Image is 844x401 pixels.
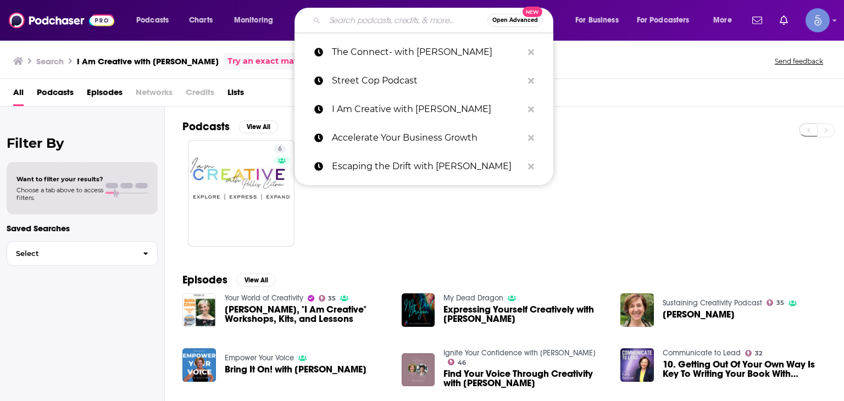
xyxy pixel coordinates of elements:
a: Escaping the Drift with [PERSON_NAME] [295,152,553,181]
img: Hollis Citron [620,293,654,327]
span: 46 [458,360,466,365]
a: Lists [227,83,244,106]
span: Networks [136,83,173,106]
button: open menu [568,12,632,29]
a: Episodes [87,83,123,106]
a: Try an exact match [227,55,308,68]
p: Accelerate Your Business Growth [332,124,523,152]
input: Search podcasts, credits, & more... [325,12,487,29]
span: Monitoring [234,13,273,28]
a: Accelerate Your Business Growth [295,124,553,152]
button: Select [7,241,158,266]
button: Send feedback [771,57,826,66]
img: Bring It On! with Hollis Citron [182,348,216,382]
p: Street Cop Podcast [332,66,523,95]
p: I Am Creative with Hollis Citron [332,95,523,124]
span: Credits [186,83,214,106]
a: All [13,83,24,106]
a: Communicate to Lead [663,348,741,358]
a: EpisodesView All [182,273,276,287]
span: For Business [575,13,619,28]
img: Hollis Citron, "I Am Creative" Workshops, Kits, and Lessons [182,293,216,327]
p: Escaping the Drift with John Gafford [332,152,523,181]
button: open menu [706,12,746,29]
span: 35 [776,300,784,305]
p: Saved Searches [7,223,158,233]
a: Expressing Yourself Creatively with Hollis Citron [443,305,607,324]
p: The Connect- with Johnny Mitchell [332,38,523,66]
span: New [523,7,542,17]
span: 6 [278,144,282,155]
span: 10. Getting Out Of Your Own Way Is Key To Writing Your Book With [PERSON_NAME] [663,360,826,378]
a: Bring It On! with Hollis Citron [225,365,367,374]
span: 32 [755,351,762,356]
a: 32 [745,350,762,357]
a: Ignite Your Confidence with Karen Laos [443,348,596,358]
img: Expressing Yourself Creatively with Hollis Citron [402,293,435,327]
span: More [713,13,732,28]
a: Show notifications dropdown [775,11,792,30]
a: The Connect- with [PERSON_NAME] [295,38,553,66]
a: 35 [319,295,336,302]
a: Your World of Creativity [225,293,303,303]
a: 6 [188,140,295,247]
button: Open AdvancedNew [487,14,543,27]
span: [PERSON_NAME] [663,310,735,319]
span: Choose a tab above to access filters. [16,186,103,202]
img: User Profile [806,8,830,32]
a: Find Your Voice Through Creativity with Hollis Citron [443,369,607,388]
h2: Filter By [7,135,158,151]
a: Hollis Citron, "I Am Creative" Workshops, Kits, and Lessons [225,305,388,324]
span: Bring It On! with [PERSON_NAME] [225,365,367,374]
a: 35 [767,299,784,306]
h2: Podcasts [182,120,230,133]
a: 46 [448,359,466,365]
button: open menu [226,12,287,29]
a: Sustaining Creativity Podcast [663,298,762,308]
img: Find Your Voice Through Creativity with Hollis Citron [402,353,435,387]
a: Podcasts [37,83,74,106]
span: For Podcasters [637,13,690,28]
span: Find Your Voice Through Creativity with [PERSON_NAME] [443,369,607,388]
a: Street Cop Podcast [295,66,553,95]
span: Open Advanced [492,18,538,23]
h3: Search [36,56,64,66]
a: Show notifications dropdown [748,11,767,30]
a: 6 [274,144,286,153]
span: Expressing Yourself Creatively with [PERSON_NAME] [443,305,607,324]
span: Podcasts [136,13,169,28]
button: open menu [129,12,183,29]
span: Logged in as Spiral5-G1 [806,8,830,32]
a: I Am Creative with [PERSON_NAME] [295,95,553,124]
a: Hollis Citron [663,310,735,319]
a: My Dead Dragon [443,293,503,303]
span: [PERSON_NAME], "I Am Creative" Workshops, Kits, and Lessons [225,305,388,324]
h2: Episodes [182,273,227,287]
span: Want to filter your results? [16,175,103,183]
span: 35 [328,296,336,301]
button: Show profile menu [806,8,830,32]
button: View All [238,120,278,133]
span: Charts [189,13,213,28]
span: Select [7,250,134,257]
a: Empower Your Voice [225,353,294,363]
a: Charts [182,12,219,29]
div: Search podcasts, credits, & more... [305,8,564,33]
a: PodcastsView All [182,120,278,133]
img: 10. Getting Out Of Your Own Way Is Key To Writing Your Book With Hollis Citron [620,348,654,382]
h3: I Am Creative with [PERSON_NAME] [77,56,219,66]
button: open menu [630,12,706,29]
img: Podchaser - Follow, Share and Rate Podcasts [9,10,114,31]
button: View All [236,274,276,287]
